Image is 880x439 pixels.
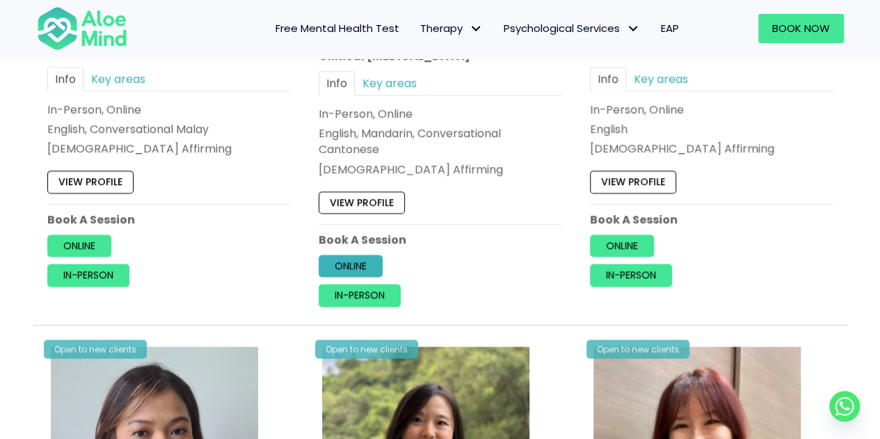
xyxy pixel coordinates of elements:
a: TherapyTherapy: submenu [410,14,493,43]
img: Aloe mind Logo [37,6,127,51]
a: Online [319,255,383,278]
div: In-Person, Online [319,106,562,122]
span: EAP [661,21,679,35]
a: View profile [319,191,405,214]
span: Free Mental Health Test [275,21,399,35]
span: Therapy [420,21,483,35]
div: Open to new clients [586,340,689,358]
p: Book A Session [47,211,291,228]
nav: Menu [145,14,689,43]
span: Therapy: submenu [466,19,486,39]
a: Key areas [83,67,153,91]
a: Psychological ServicesPsychological Services: submenu [493,14,650,43]
div: Open to new clients [44,340,147,358]
p: English, Conversational Malay [47,121,291,137]
a: Info [47,67,83,91]
a: EAP [650,14,689,43]
a: Online [590,234,654,257]
span: Book Now [772,21,830,35]
p: Book A Session [319,232,562,248]
div: [DEMOGRAPHIC_DATA] Affirming [590,141,833,157]
a: Key areas [355,71,424,95]
div: [DEMOGRAPHIC_DATA] Affirming [47,141,291,157]
a: Online [47,234,111,257]
div: In-Person, Online [47,102,291,118]
a: Info [590,67,626,91]
a: Whatsapp [829,391,860,422]
a: Book Now [758,14,844,43]
a: View profile [47,171,134,193]
a: In-person [590,264,672,287]
div: Open to new clients [315,340,418,358]
div: In-Person, Online [590,102,833,118]
a: In-person [319,285,401,307]
a: Key areas [626,67,696,91]
a: Free Mental Health Test [265,14,410,43]
span: Psychological Services [504,21,640,35]
p: English, Mandarin, Conversational Cantonese [319,125,562,157]
p: Book A Session [590,211,833,228]
a: Info [319,71,355,95]
a: In-person [47,264,129,287]
a: View profile [590,171,676,193]
p: English [590,121,833,137]
span: Psychological Services: submenu [623,19,643,39]
div: [DEMOGRAPHIC_DATA] Affirming [319,161,562,177]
